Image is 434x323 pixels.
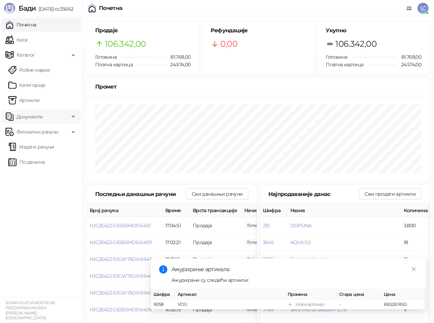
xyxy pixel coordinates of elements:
[336,300,381,310] td: -
[16,48,35,62] span: Каталог
[260,204,288,217] th: Шифра
[263,222,270,229] button: 210
[175,300,285,310] td: VOG
[244,239,268,246] span: 490,00
[397,53,421,61] span: 81.768,00
[211,26,306,35] h5: Рефундације
[16,110,43,124] span: Документи
[87,204,163,217] th: Број рачуна
[95,190,186,198] div: Последњи данашњи рачуни
[90,239,152,245] button: HJC2E422-GESE6HO0-6409
[244,222,268,229] span: 720,00
[326,26,421,35] h5: Укупно
[296,301,324,308] div: Нови артикал
[186,188,248,199] button: Сви данашњи рачуни
[5,33,27,47] a: Каса
[401,251,432,268] td: 16
[288,204,401,217] th: Назив
[401,234,432,251] td: 18
[404,3,415,14] a: Документација
[285,290,336,300] th: Промена
[381,300,426,310] td: 690,00 RSD
[326,54,347,60] span: Готовина
[171,276,418,284] div: Ажурирани су следећи артикли:
[95,26,191,35] h5: Продаје
[95,82,421,91] div: Промет
[190,217,242,234] td: Продаја
[95,54,116,60] span: Готовина
[36,6,73,12] span: [DATE]-cc35662
[190,204,242,217] th: Врста трансакције
[163,251,190,268] td: 17:01:16
[90,256,151,262] button: HJC2E422-9JGW75O0-6947
[396,61,421,68] span: 24.574,00
[244,255,268,263] span: 100,00
[190,234,242,251] td: Продаја
[95,61,133,68] span: Платна картица
[8,93,40,107] a: ArtikliАртикли
[165,61,190,68] span: 24.574,00
[151,290,175,300] th: Шифра
[8,78,46,92] a: Категорије
[163,234,190,251] td: 17:02:21
[166,53,190,61] span: 81.768,00
[4,3,15,14] img: Logo
[336,290,381,300] th: Стара цена
[171,265,418,274] div: Ажурирање артикала
[220,37,237,50] span: 0,00
[8,140,54,154] a: Издати рачуни
[90,222,150,229] button: HJC2E422-GESE6HO0-6410
[411,267,416,272] span: close
[290,239,311,245] button: AQVA 0,5
[326,61,363,68] span: Платна картица
[381,290,426,300] th: Цена
[19,4,36,12] span: Бади
[268,190,359,198] div: Најпродаваније данас
[359,188,421,199] button: Сви продати артикли
[290,222,312,229] button: DOPUNA
[16,125,58,139] span: Фискални рачуни
[8,63,50,77] a: Робне марке
[151,300,175,310] td: 9058
[105,37,146,50] span: 106.342,00
[263,239,274,245] button: 3645
[401,217,432,234] td: 3.800
[418,3,429,14] span: SČ
[5,300,55,320] small: SIGMA PLUS SAMOSTALNA TRGOVINSKA RADNJA [PERSON_NAME] [GEOGRAPHIC_DATA]
[242,204,310,217] th: Начини плаћања
[263,256,273,262] button: 7835
[335,37,377,50] span: 106.342,00
[5,18,36,32] a: Почетна
[159,265,167,274] span: info-circle
[410,265,418,273] a: Close
[90,273,152,279] button: HJC2E422-9JGW75O0-6946
[175,290,285,300] th: Артикал
[90,307,152,313] button: HJC2E422-GESE6HO0-6408
[401,204,432,217] th: Количина
[163,204,190,217] th: Време
[99,5,123,11] div: Почетна
[290,256,330,262] button: Terea-purple wave
[163,217,190,234] td: 17:04:51
[8,155,45,169] a: По данима
[190,251,242,268] td: Продаја
[90,290,152,296] button: HJC2E422-9JGW75O0-6945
